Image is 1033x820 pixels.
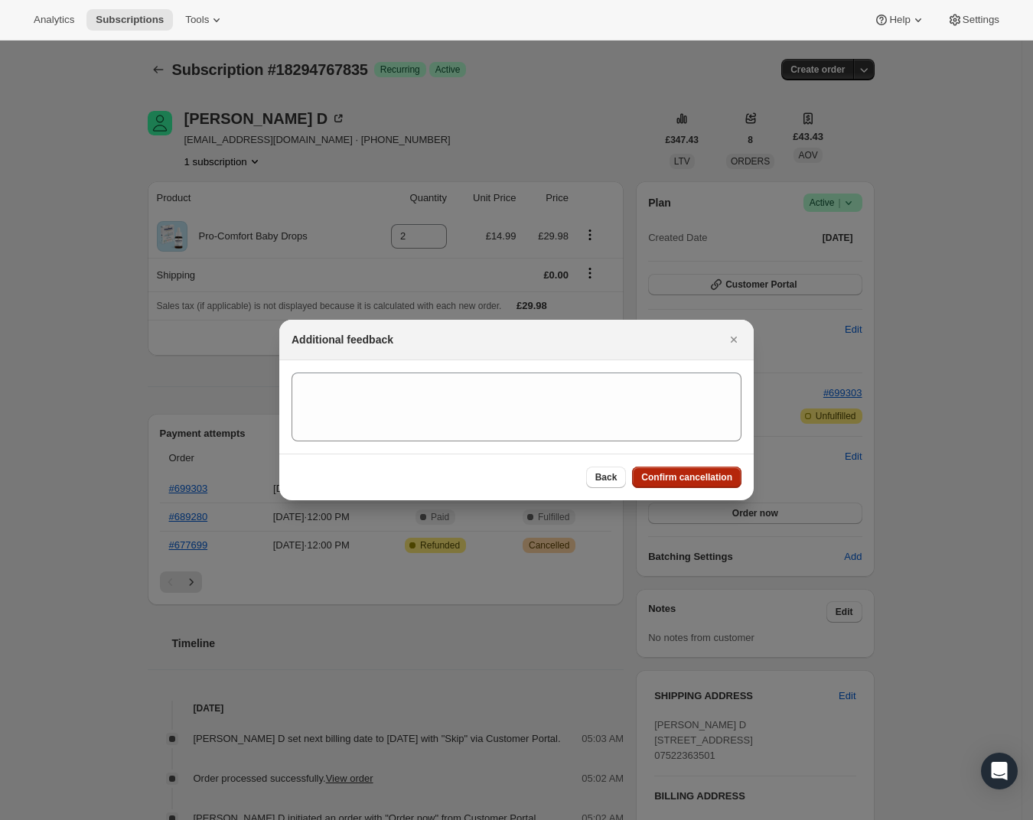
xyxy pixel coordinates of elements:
[938,9,1009,31] button: Settings
[86,9,173,31] button: Subscriptions
[586,467,627,488] button: Back
[185,14,209,26] span: Tools
[292,332,393,347] h2: Additional feedback
[34,14,74,26] span: Analytics
[865,9,934,31] button: Help
[981,753,1018,789] div: Open Intercom Messenger
[176,9,233,31] button: Tools
[595,471,618,483] span: Back
[963,14,999,26] span: Settings
[96,14,164,26] span: Subscriptions
[723,329,745,350] button: Close
[632,467,741,488] button: Confirm cancellation
[641,471,732,483] span: Confirm cancellation
[889,14,910,26] span: Help
[24,9,83,31] button: Analytics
